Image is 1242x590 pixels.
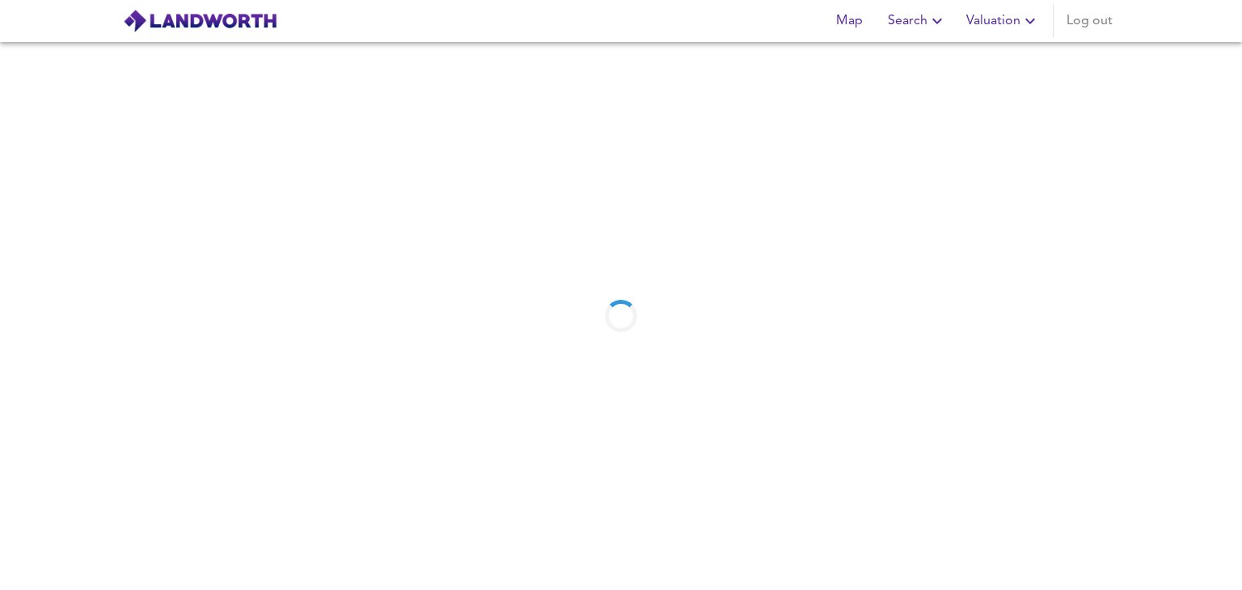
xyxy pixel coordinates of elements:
[830,10,868,32] span: Map
[966,10,1040,32] span: Valuation
[123,9,277,33] img: logo
[823,5,875,37] button: Map
[1067,10,1113,32] span: Log out
[960,5,1046,37] button: Valuation
[1060,5,1119,37] button: Log out
[881,5,953,37] button: Search
[888,10,947,32] span: Search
